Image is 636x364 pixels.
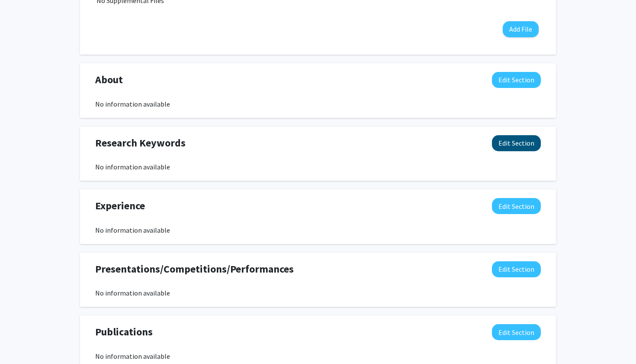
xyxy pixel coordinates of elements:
[95,351,541,361] div: No information available
[95,288,541,298] div: No information available
[492,135,541,151] button: Edit Research Keywords
[95,135,186,151] span: Research Keywords
[95,225,541,235] div: No information available
[6,325,37,357] iframe: Chat
[492,324,541,340] button: Edit Publications
[95,99,541,109] div: No information available
[95,324,153,340] span: Publications
[503,21,539,37] button: Add File
[95,72,123,88] span: About
[95,198,145,214] span: Experience
[95,261,294,277] span: Presentations/Competitions/Performances
[492,261,541,277] button: Edit Presentations/Competitions/Performances
[95,162,541,172] div: No information available
[492,198,541,214] button: Edit Experience
[492,72,541,88] button: Edit About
